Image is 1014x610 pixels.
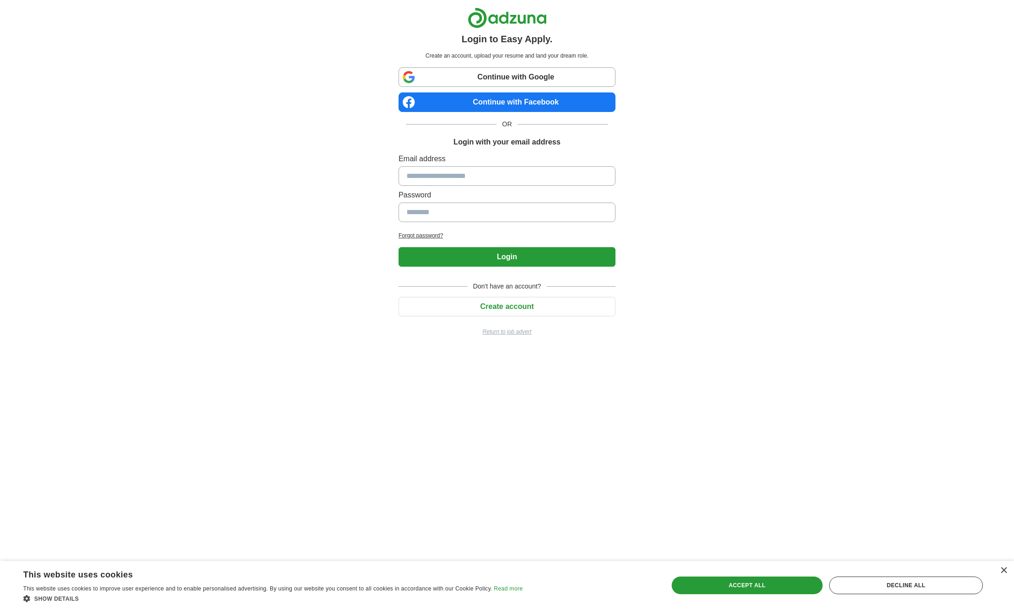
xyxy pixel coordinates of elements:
a: Continue with Google [399,67,615,87]
a: Return to job advert [399,328,615,336]
span: Don't have an account? [467,282,547,291]
h1: Login with your email address [453,137,560,148]
p: Create an account, upload your resume and land your dream role. [400,52,614,60]
label: Password [399,190,615,201]
div: Close [1000,567,1007,574]
label: Email address [399,153,615,164]
span: Show details [34,596,79,602]
button: Login [399,247,615,267]
div: This website uses cookies [23,566,499,580]
img: Adzuna logo [468,7,547,28]
a: Read more, opens a new window [494,585,523,592]
button: Create account [399,297,615,316]
a: Create account [399,302,615,310]
div: Decline all [829,577,983,594]
h1: Login to Easy Apply. [462,32,553,46]
div: Accept all [672,577,823,594]
a: Forgot password? [399,231,615,240]
span: OR [497,119,517,129]
a: Continue with Facebook [399,92,615,112]
span: This website uses cookies to improve user experience and to enable personalised advertising. By u... [23,585,492,592]
div: Show details [23,594,523,603]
